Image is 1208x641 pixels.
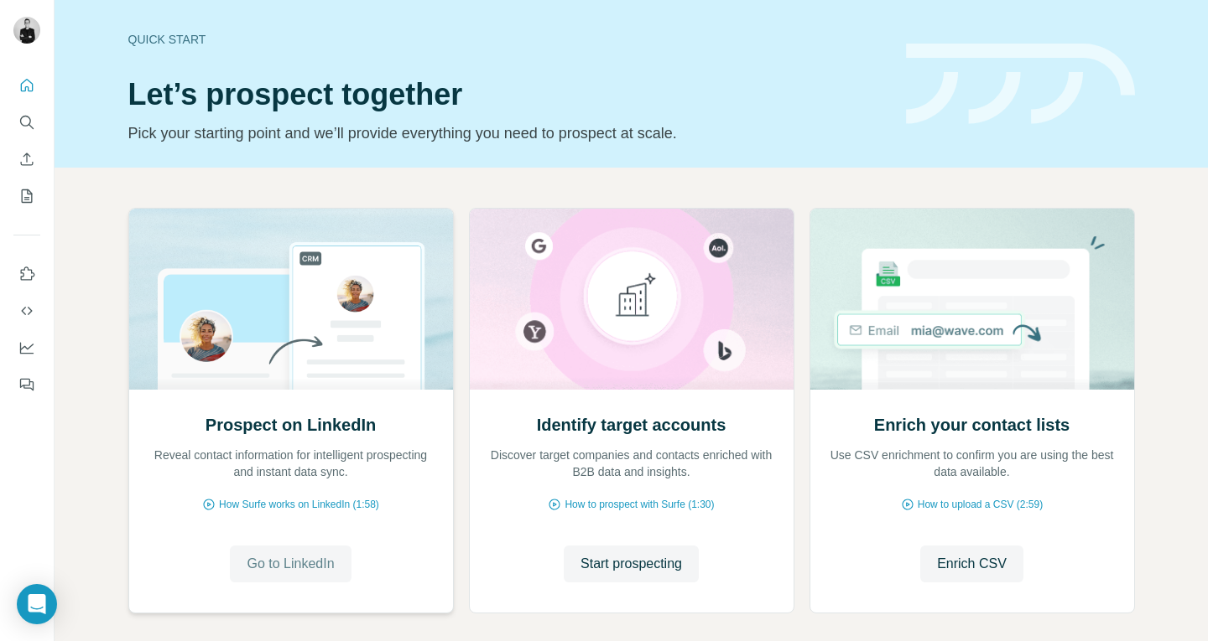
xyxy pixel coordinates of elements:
button: Feedback [13,370,40,400]
button: My lists [13,181,40,211]
span: How Surfe works on LinkedIn (1:58) [219,497,379,512]
button: Enrich CSV [920,545,1023,582]
button: Enrich CSV [13,144,40,174]
img: Avatar [13,17,40,44]
span: How to prospect with Surfe (1:30) [565,497,714,512]
h2: Enrich your contact lists [874,413,1070,437]
p: Reveal contact information for intelligent prospecting and instant data sync. [146,447,436,480]
button: Quick start [13,70,40,101]
span: Enrich CSV [937,554,1007,574]
button: Use Surfe on LinkedIn [13,259,40,289]
img: Enrich your contact lists [810,209,1135,390]
h1: Let’s prospect together [128,78,886,111]
button: Start prospecting [564,545,699,582]
span: How to upload a CSV (2:59) [918,497,1043,512]
h2: Prospect on LinkedIn [206,413,376,437]
button: Dashboard [13,333,40,363]
p: Use CSV enrichment to confirm you are using the best data available. [827,447,1117,480]
span: Go to LinkedIn [247,554,334,574]
span: Start prospecting [581,554,682,574]
button: Search [13,107,40,137]
button: Use Surfe API [13,296,40,326]
p: Discover target companies and contacts enriched with B2B data and insights. [487,447,777,480]
p: Pick your starting point and we’ll provide everything you need to prospect at scale. [128,121,886,145]
img: Prospect on LinkedIn [128,209,454,390]
h2: Identify target accounts [537,413,726,437]
img: Identify target accounts [469,209,794,390]
div: Quick start [128,31,886,48]
button: Go to LinkedIn [230,545,351,582]
img: banner [906,44,1135,125]
div: Open Intercom Messenger [17,584,57,624]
